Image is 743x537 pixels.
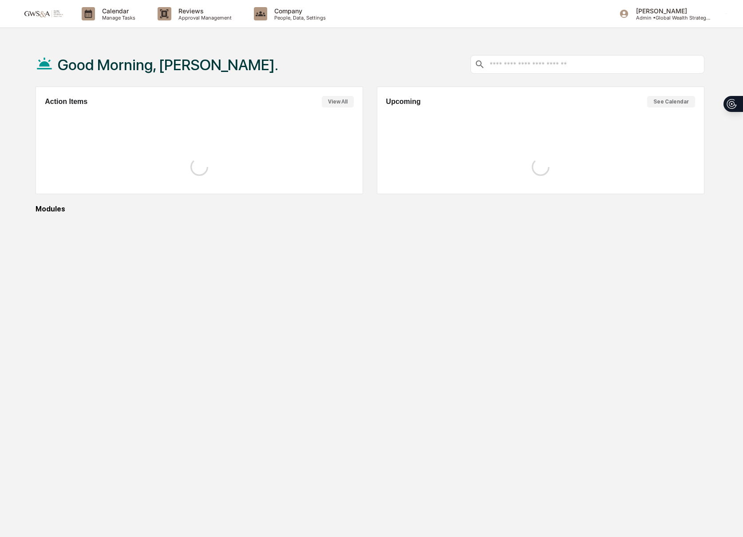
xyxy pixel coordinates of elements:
[95,7,140,15] p: Calendar
[267,7,330,15] p: Company
[95,15,140,21] p: Manage Tasks
[267,15,330,21] p: People, Data, Settings
[45,98,87,106] h2: Action Items
[171,7,236,15] p: Reviews
[629,15,711,21] p: Admin • Global Wealth Strategies Associates
[171,15,236,21] p: Approval Management
[322,96,354,107] button: View All
[647,96,695,107] button: See Calendar
[386,98,421,106] h2: Upcoming
[629,7,711,15] p: [PERSON_NAME]
[21,9,64,18] img: logo
[58,56,278,74] h1: Good Morning, [PERSON_NAME].
[36,205,704,213] div: Modules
